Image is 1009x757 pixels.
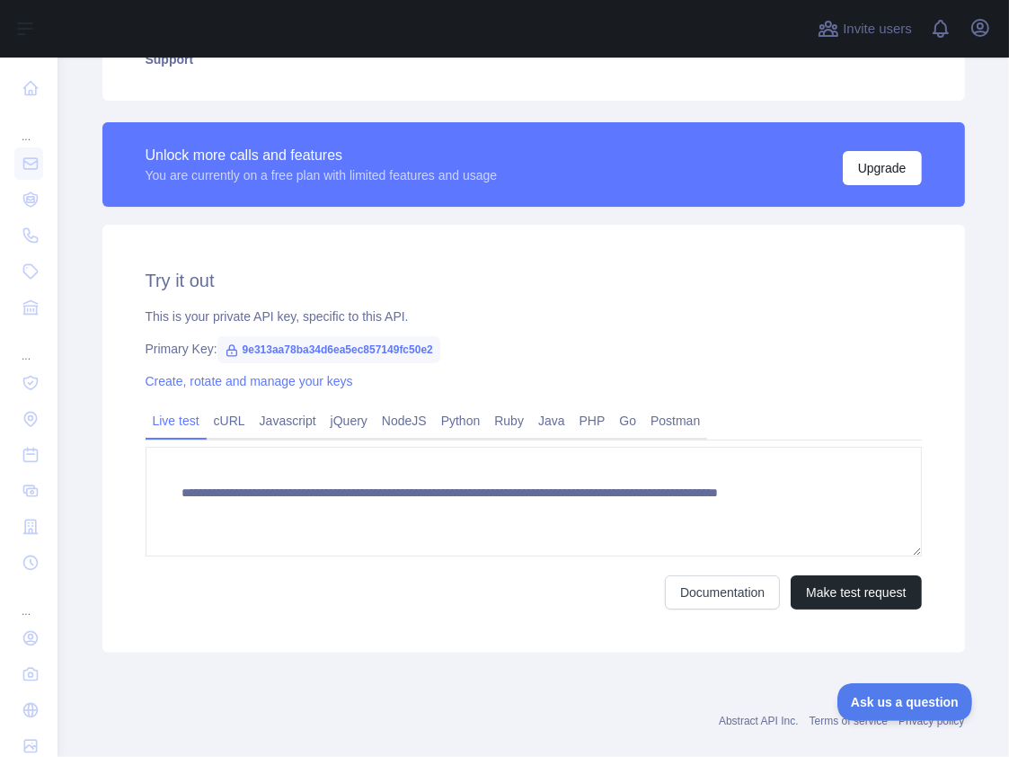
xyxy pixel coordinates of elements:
div: ... [14,327,43,363]
a: Support [124,40,943,79]
a: Javascript [252,406,323,435]
a: Documentation [665,575,780,610]
button: Invite users [814,14,916,43]
div: Primary Key: [146,340,922,358]
a: Ruby [487,406,531,435]
a: jQuery [323,406,375,435]
a: Go [612,406,643,435]
a: Java [531,406,572,435]
h2: Try it out [146,268,922,293]
div: Unlock more calls and features [146,145,498,166]
a: Postman [643,406,707,435]
button: Make test request [791,575,921,610]
span: Invite users [843,19,912,40]
a: cURL [207,406,252,435]
div: This is your private API key, specific to this API. [146,307,922,325]
div: ... [14,583,43,619]
a: Abstract API Inc. [719,715,799,727]
div: You are currently on a free plan with limited features and usage [146,166,498,184]
a: PHP [572,406,613,435]
a: Create, rotate and manage your keys [146,374,353,388]
iframe: Toggle Customer Support [837,683,973,721]
span: 9e313aa78ba34d6ea5ec857149fc50e2 [217,336,440,363]
a: NodeJS [375,406,434,435]
div: ... [14,108,43,144]
button: Upgrade [843,151,922,185]
a: Live test [146,406,207,435]
a: Terms of service [810,715,888,727]
a: Python [434,406,488,435]
a: Privacy policy [898,715,964,727]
